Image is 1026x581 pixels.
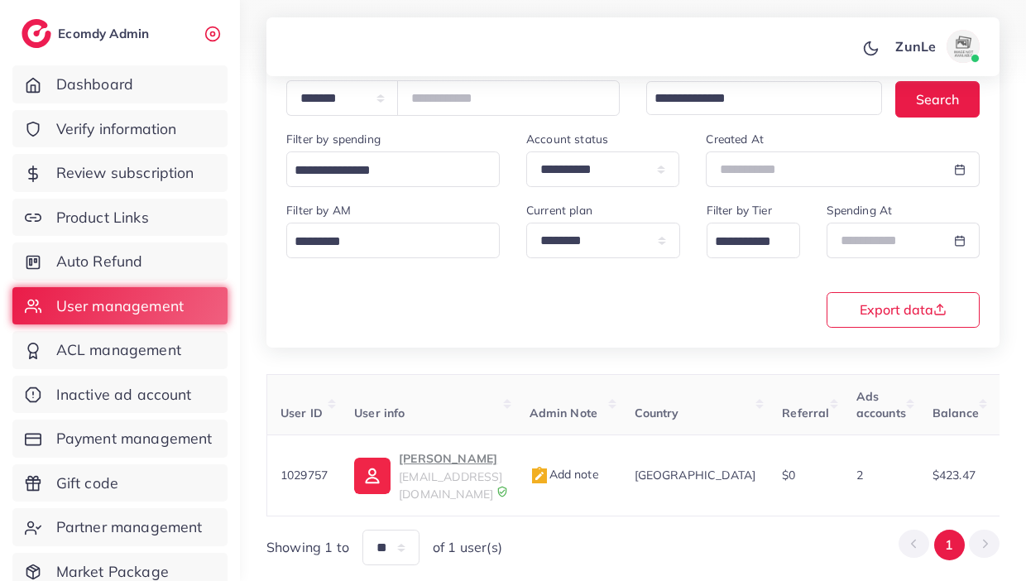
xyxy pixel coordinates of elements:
div: Search for option [286,151,500,187]
ul: Pagination [899,530,1000,560]
span: Add note [530,467,599,482]
span: Review subscription [56,162,194,184]
label: Filter by spending [286,131,381,147]
a: Verify information [12,110,228,148]
p: [PERSON_NAME] [399,449,502,468]
span: User info [354,406,405,420]
button: Go to page 1 [934,530,965,560]
span: Balance [933,406,979,420]
span: Payment management [56,428,213,449]
label: Created At [706,131,764,147]
span: 2 [856,468,863,483]
span: ACL management [56,339,181,361]
span: Verify information [56,118,177,140]
img: admin_note.cdd0b510.svg [530,466,549,486]
a: Dashboard [12,65,228,103]
span: of 1 user(s) [433,538,502,557]
label: Current plan [526,202,592,218]
button: Search [895,81,980,117]
div: Search for option [646,81,882,115]
a: User management [12,287,228,325]
a: Partner management [12,508,228,546]
span: Inactive ad account [56,384,192,406]
a: logoEcomdy Admin [22,19,153,48]
span: Dashboard [56,74,133,95]
h2: Ecomdy Admin [58,26,153,41]
button: Export data [827,292,980,328]
span: Gift code [56,473,118,494]
span: [GEOGRAPHIC_DATA] [635,468,756,483]
span: Admin Note [530,406,598,420]
input: Search for option [289,158,478,184]
p: ZunLe [895,36,936,56]
img: avatar [947,30,980,63]
label: Spending At [827,202,893,218]
a: Auto Refund [12,242,228,281]
img: 9CAL8B2pu8EFxCJHYAAAAldEVYdGRhdGU6Y3JlYXRlADIwMjItMTItMDlUMDQ6NTg6MzkrMDA6MDBXSlgLAAAAJXRFWHRkYXR... [496,486,508,497]
label: Account status [526,131,608,147]
span: User ID [280,406,323,420]
span: Product Links [56,207,149,228]
div: Search for option [707,223,800,258]
a: Gift code [12,464,228,502]
a: Review subscription [12,154,228,192]
span: $0 [782,468,795,483]
span: Partner management [56,516,203,538]
input: Search for option [709,229,779,255]
span: Auto Refund [56,251,143,272]
a: Inactive ad account [12,376,228,414]
label: Filter by Tier [707,202,772,218]
span: [EMAIL_ADDRESS][DOMAIN_NAME] [399,469,502,501]
img: ic-user-info.36bf1079.svg [354,458,391,494]
a: Payment management [12,420,228,458]
a: ZunLeavatar [886,30,986,63]
span: $423.47 [933,468,976,483]
img: logo [22,19,51,48]
a: Product Links [12,199,228,237]
input: Search for option [289,229,478,255]
div: Search for option [286,223,500,258]
span: Export data [860,303,947,316]
a: ACL management [12,331,228,369]
a: [PERSON_NAME][EMAIL_ADDRESS][DOMAIN_NAME] [354,449,502,502]
span: 1029757 [280,468,328,483]
span: User management [56,295,184,317]
label: Filter by AM [286,202,351,218]
span: Referral [782,406,829,420]
input: Search for option [649,86,861,112]
span: Country [635,406,679,420]
span: Showing 1 to [266,538,349,557]
span: Ads accounts [856,389,906,420]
